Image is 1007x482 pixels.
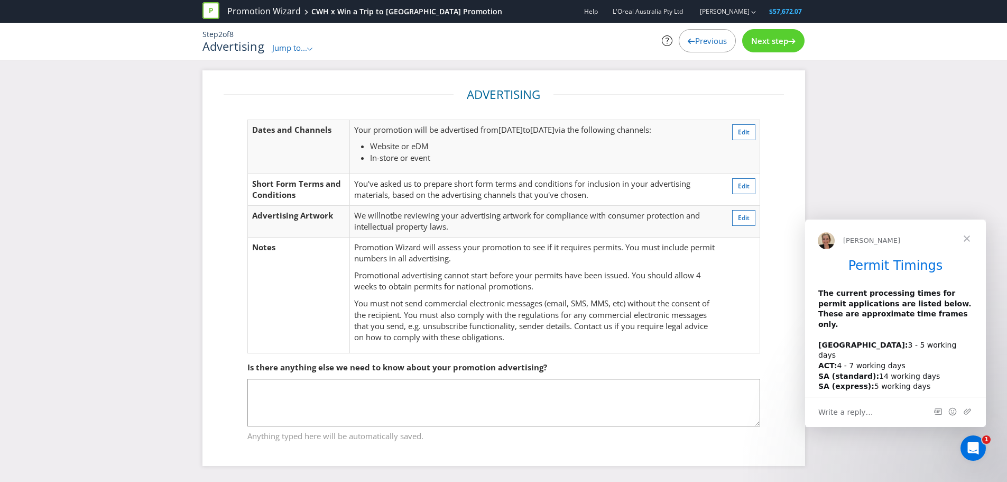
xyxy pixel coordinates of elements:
[960,435,986,461] iframe: Intercom live chat
[247,362,547,372] span: Is there anything else we need to know about your promotion advertising?
[555,124,651,135] span: via the following channels:
[202,29,218,39] span: Step
[732,178,755,194] button: Edit
[202,40,264,52] h1: Advertising
[229,29,234,39] span: 8
[381,210,393,221] span: not
[530,124,555,135] span: [DATE]
[751,35,788,46] span: Next step
[982,435,991,444] span: 1
[218,29,223,39] span: 2
[247,174,350,205] td: Short Form Terms and Conditions
[247,120,350,174] td: Dates and Channels
[247,237,350,353] td: Notes
[247,427,760,442] span: Anything typed here will be automatically saved.
[354,124,498,135] span: Your promotion will be advertised from
[695,35,727,46] span: Previous
[769,7,802,16] span: $57,672.07
[354,210,700,232] span: be reviewing your advertising artwork for compliance with consumer protection and intellectual pr...
[354,298,717,343] p: You must not send commercial electronic messages (email, SMS, MMS, etc) without the consent of th...
[454,86,553,103] legend: Advertising
[247,205,350,237] td: Advertising Artwork
[498,124,523,135] span: [DATE]
[732,210,755,226] button: Edit
[354,242,717,265] p: Promotion Wizard will assess your promotion to see if it requires permits. You must include permi...
[738,128,750,137] span: Edit
[311,6,502,17] div: CWH x Win a Trip to [GEOGRAPHIC_DATA] Promotion
[354,210,381,221] span: We will
[227,5,301,17] a: Promotion Wizard
[738,181,750,190] span: Edit
[354,270,717,293] p: Promotional advertising cannot start before your permits have been issued. You should allow 4 wee...
[272,42,307,53] span: Jump to...
[354,178,690,200] span: You've asked us to prepare short form terms and conditions for inclusion in your advertising mate...
[584,7,598,16] a: Help
[370,141,428,151] span: Website or eDM
[738,213,750,222] span: Edit
[223,29,229,39] span: of
[613,7,683,16] span: L'Oreal Australia Pty Ltd
[805,220,986,427] iframe: Intercom live chat message
[732,124,755,140] button: Edit
[689,7,750,16] a: [PERSON_NAME]
[523,124,530,135] span: to
[370,152,430,163] span: In-store or event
